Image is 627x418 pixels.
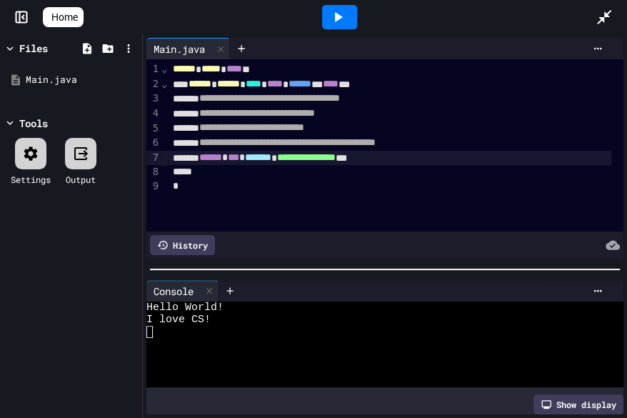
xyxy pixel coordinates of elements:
div: 6 [146,136,161,151]
span: Hello World! [146,302,224,314]
div: 5 [146,121,161,136]
div: 3 [146,91,161,106]
div: 4 [146,106,161,121]
div: 9 [146,179,161,194]
div: 1 [146,62,161,77]
span: Home [51,10,78,24]
span: Fold line [161,78,168,89]
div: 7 [146,151,161,166]
div: History [150,235,215,255]
div: 2 [146,77,161,92]
span: I love CS! [146,314,211,326]
span: Fold line [161,63,168,74]
div: 8 [146,165,161,179]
